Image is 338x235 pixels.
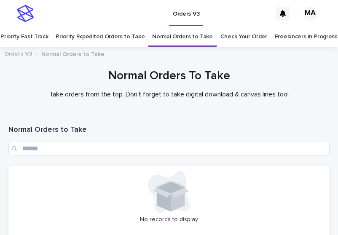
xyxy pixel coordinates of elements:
a: Freelancers in Progress [275,27,338,47]
p: No records to display [13,216,325,223]
img: stacker-logo-s-only.png [17,5,34,22]
a: Normal Orders to Take [152,27,213,47]
input: Search [8,142,330,155]
h1: Normal Orders To Take [8,68,330,84]
a: Priority Fast Track [0,27,48,47]
h1: Normal Orders to Take [8,125,330,135]
div: MA [303,7,317,20]
a: Check Your Order [220,27,267,47]
p: Take orders from the top. Don't forget to take digital download & canvas lines too! [8,91,330,99]
p: Normal Orders to Take [41,49,105,58]
a: Priority Expedited Orders to Take [56,27,145,47]
a: Orders V3 [4,48,32,58]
